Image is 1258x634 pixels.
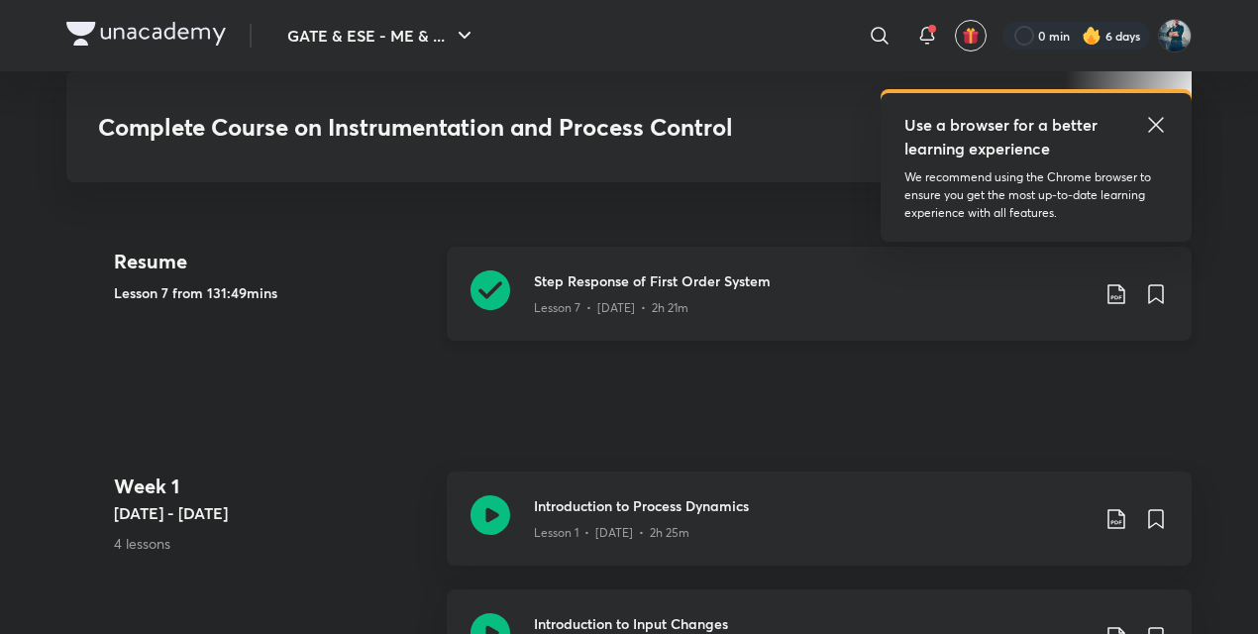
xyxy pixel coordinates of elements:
h3: Introduction to Process Dynamics [534,495,1089,516]
button: avatar [955,20,987,52]
h4: Resume [114,247,431,276]
p: We recommend using the Chrome browser to ensure you get the most up-to-date learning experience w... [904,168,1168,222]
img: Company Logo [66,22,226,46]
a: Introduction to Process DynamicsLesson 1 • [DATE] • 2h 25m [447,472,1192,589]
img: avatar [962,27,980,45]
h3: Complete Course on Instrumentation and Process Control [98,113,874,142]
p: 4 lessons [114,533,431,554]
h3: Introduction to Input Changes [534,613,1089,634]
a: Step Response of First Order SystemLesson 7 • [DATE] • 2h 21m [447,247,1192,365]
button: GATE & ESE - ME & ... [275,16,488,55]
h5: [DATE] - [DATE] [114,501,431,525]
img: Vinay Upadhyay [1158,19,1192,53]
h3: Step Response of First Order System [534,270,1089,291]
p: Lesson 1 • [DATE] • 2h 25m [534,524,689,542]
p: Lesson 7 • [DATE] • 2h 21m [534,299,688,317]
img: streak [1082,26,1101,46]
h4: Week 1 [114,472,431,501]
h5: Lesson 7 from 131:49mins [114,282,431,303]
a: Company Logo [66,22,226,51]
h5: Use a browser for a better learning experience [904,113,1101,160]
